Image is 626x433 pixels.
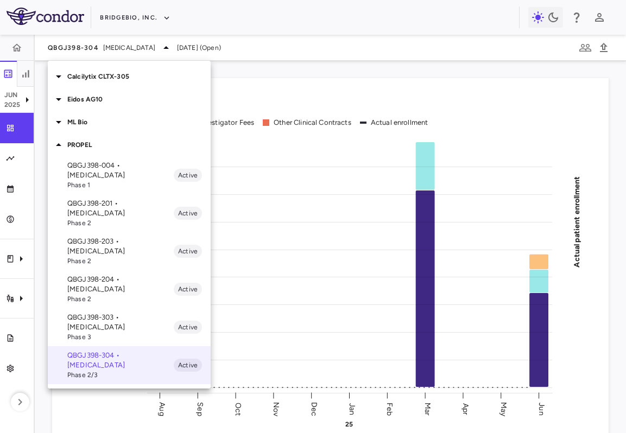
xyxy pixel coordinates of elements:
[67,370,174,380] span: Phase 2/3
[67,294,174,304] span: Phase 2
[174,322,202,332] span: Active
[67,117,211,127] p: ML Bio
[67,218,174,228] span: Phase 2
[48,88,211,111] div: Eidos AG10
[67,161,174,180] p: QBGJ398-004 • [MEDICAL_DATA]
[174,360,202,370] span: Active
[48,308,211,346] div: QBGJ398-303 • [MEDICAL_DATA]Phase 3Active
[48,133,211,156] div: PROPEL
[67,351,174,370] p: QBGJ398-304 • [MEDICAL_DATA]
[67,313,174,332] p: QBGJ398-303 • [MEDICAL_DATA]
[67,94,211,104] p: Eidos AG10
[48,156,211,194] div: QBGJ398-004 • [MEDICAL_DATA]Phase 1Active
[48,232,211,270] div: QBGJ398-203 • [MEDICAL_DATA]Phase 2Active
[67,237,174,256] p: QBGJ398-203 • [MEDICAL_DATA]
[174,208,202,218] span: Active
[67,199,174,218] p: QBGJ398-201 • [MEDICAL_DATA]
[174,246,202,256] span: Active
[48,346,211,384] div: QBGJ398-304 • [MEDICAL_DATA]Phase 2/3Active
[48,194,211,232] div: QBGJ398-201 • [MEDICAL_DATA]Phase 2Active
[67,332,174,342] span: Phase 3
[67,180,174,190] span: Phase 1
[67,275,174,294] p: QBGJ398-204 • [MEDICAL_DATA]
[67,256,174,266] span: Phase 2
[48,270,211,308] div: QBGJ398-204 • [MEDICAL_DATA]Phase 2Active
[174,284,202,294] span: Active
[174,170,202,180] span: Active
[67,72,211,81] p: Calcilytix CLTX-305
[48,65,211,88] div: Calcilytix CLTX-305
[67,140,211,150] p: PROPEL
[48,111,211,133] div: ML Bio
